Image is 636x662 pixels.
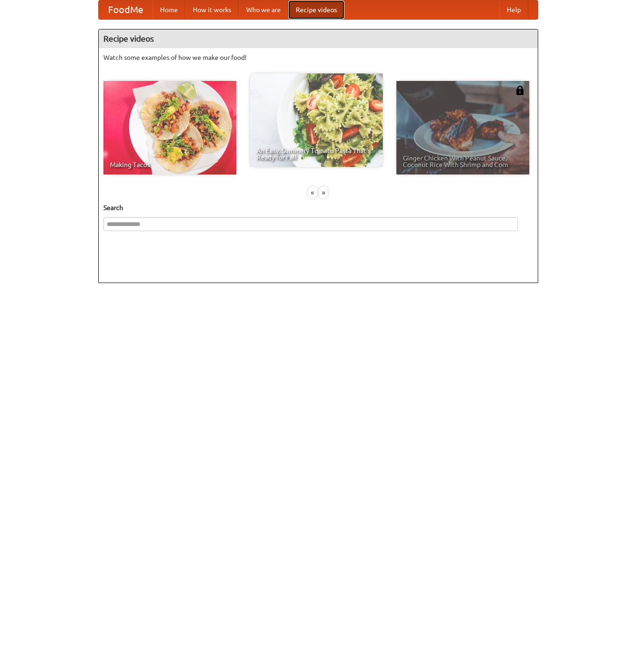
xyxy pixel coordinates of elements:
h5: Search [103,203,533,212]
a: FoodMe [99,0,153,19]
a: Help [499,0,528,19]
h4: Recipe videos [99,29,538,48]
p: Watch some examples of how we make our food! [103,53,533,62]
a: Making Tacos [103,81,236,175]
img: 483408.png [515,86,525,95]
div: « [308,187,317,198]
a: Home [153,0,185,19]
a: Who we are [239,0,288,19]
a: Recipe videos [288,0,344,19]
div: » [319,187,328,198]
span: Making Tacos [110,161,230,168]
a: An Easy, Summery Tomato Pasta That's Ready for Fall [250,73,383,167]
span: An Easy, Summery Tomato Pasta That's Ready for Fall [256,147,376,160]
a: How it works [185,0,239,19]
